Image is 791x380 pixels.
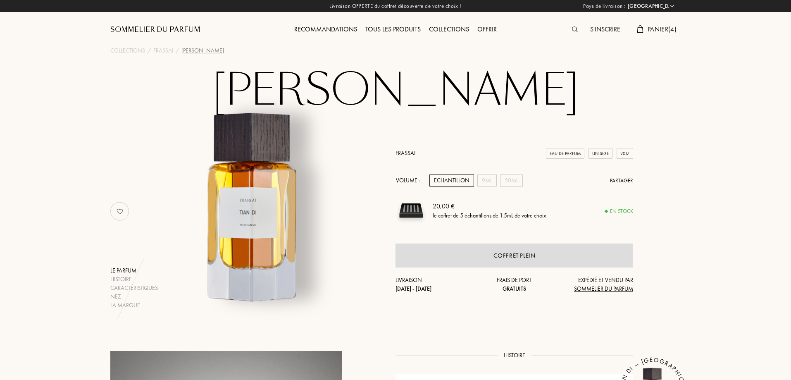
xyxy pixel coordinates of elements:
div: le coffret de 5 échantillons de 1.5mL de votre choix [433,211,546,220]
div: En stock [605,207,633,215]
div: Echantillon [429,174,474,187]
a: Tous les produits [361,25,425,33]
div: Frais de port [475,276,554,293]
div: Le parfum [110,266,158,275]
span: Gratuits [503,285,526,292]
a: Frassai [153,46,173,55]
div: Volume : [395,174,424,187]
div: Eau de Parfum [546,148,584,159]
div: Tous les produits [361,24,425,35]
a: Frassai [395,149,415,157]
div: Expédié et vendu par [554,276,633,293]
a: Recommandations [290,25,361,33]
img: no_like_p.png [112,203,128,220]
div: Collections [425,24,473,35]
div: Caractéristiques [110,284,158,292]
a: Offrir [473,25,501,33]
div: Partager [610,177,633,185]
span: Panier ( 4 ) [648,25,677,33]
span: Sommelier du Parfum [574,285,633,292]
div: Offrir [473,24,501,35]
div: S'inscrire [586,24,624,35]
div: Recommandations [290,24,361,35]
div: Unisexe [588,148,612,159]
span: [DATE] - [DATE] [395,285,431,292]
div: 20,00 € [433,201,546,211]
div: 9mL [477,174,497,187]
span: Pays de livraison : [583,2,626,10]
img: Tian Di Frassai [151,105,355,310]
div: Histoire [110,275,158,284]
img: search_icn.svg [572,26,578,32]
a: Collections [425,25,473,33]
div: [PERSON_NAME] [181,46,224,55]
div: La marque [110,301,158,310]
div: Livraison [395,276,475,293]
h1: [PERSON_NAME] [189,68,602,113]
img: cart.svg [637,25,643,33]
img: sample box [395,195,426,226]
div: 50mL [500,174,523,187]
div: Nez [110,292,158,301]
div: Coffret plein [493,251,536,261]
div: / [148,46,151,55]
a: Collections [110,46,145,55]
a: S'inscrire [586,25,624,33]
div: / [176,46,179,55]
a: Sommelier du Parfum [110,25,200,35]
div: 2017 [617,148,633,159]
